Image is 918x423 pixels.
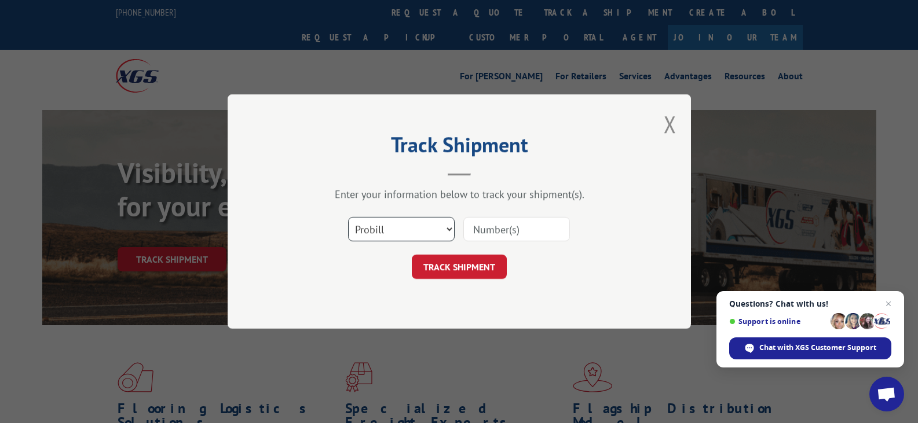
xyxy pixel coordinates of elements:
[286,137,633,159] h2: Track Shipment
[729,317,826,326] span: Support is online
[664,109,676,139] button: Close modal
[759,343,876,353] span: Chat with XGS Customer Support
[729,337,891,359] div: Chat with XGS Customer Support
[412,255,507,279] button: TRACK SHIPMENT
[869,377,904,411] div: Open chat
[729,299,891,308] span: Questions? Chat with us!
[882,297,895,311] span: Close chat
[463,217,570,241] input: Number(s)
[286,187,633,201] div: Enter your information below to track your shipment(s).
